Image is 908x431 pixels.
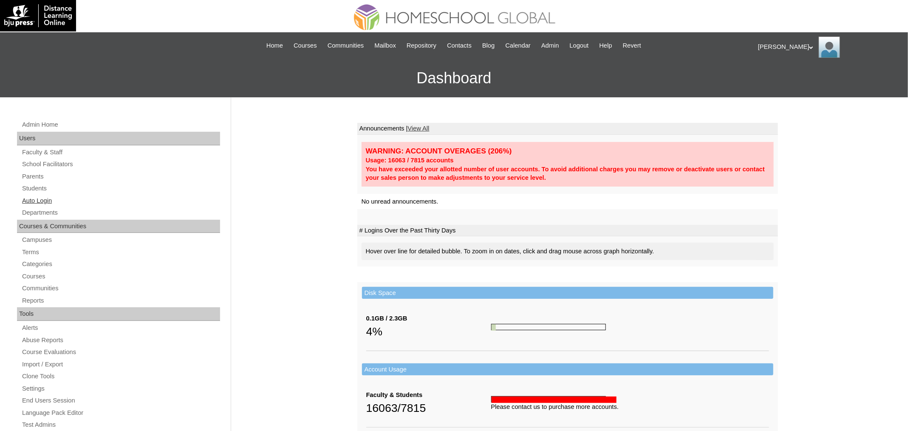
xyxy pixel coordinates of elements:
[366,157,454,164] strong: Usage: 16063 / 7815 accounts
[21,295,220,306] a: Reports
[357,123,778,135] td: Announcements |
[478,41,499,51] a: Blog
[328,41,364,51] span: Communities
[362,363,773,376] td: Account Usage
[506,41,531,51] span: Calendar
[619,41,645,51] a: Revert
[357,194,778,210] td: No unread announcements.
[482,41,495,51] span: Blog
[21,359,220,370] a: Import / Export
[17,307,220,321] div: Tools
[21,347,220,357] a: Course Evaluations
[21,371,220,382] a: Clone Tools
[21,259,220,269] a: Categories
[4,59,904,97] h3: Dashboard
[362,287,773,299] td: Disk Space
[600,41,612,51] span: Help
[443,41,476,51] a: Contacts
[491,403,769,411] div: Please contact us to purchase more accounts.
[357,225,778,237] td: # Logins Over the Past Thirty Days
[501,41,535,51] a: Calendar
[4,4,72,27] img: logo-white.png
[21,420,220,430] a: Test Admins
[266,41,283,51] span: Home
[17,132,220,145] div: Users
[541,41,559,51] span: Admin
[21,335,220,346] a: Abuse Reports
[21,271,220,282] a: Courses
[366,400,491,417] div: 16063/7815
[570,41,589,51] span: Logout
[21,383,220,394] a: Settings
[366,165,769,182] div: You have exceeded your allotted number of user accounts. To avoid additional charges you may remo...
[21,196,220,206] a: Auto Login
[21,283,220,294] a: Communities
[566,41,593,51] a: Logout
[262,41,287,51] a: Home
[366,391,491,400] div: Faculty & Students
[21,119,220,130] a: Admin Home
[819,37,840,58] img: Ariane Ebuen
[21,408,220,418] a: Language Pack Editor
[21,147,220,158] a: Faculty & Staff
[17,220,220,233] div: Courses & Communities
[21,171,220,182] a: Parents
[21,395,220,406] a: End Users Session
[402,41,441,51] a: Repository
[623,41,641,51] span: Revert
[21,323,220,333] a: Alerts
[366,146,769,156] div: WARNING: ACCOUNT OVERAGES (206%)
[21,235,220,245] a: Campuses
[366,323,491,340] div: 4%
[289,41,321,51] a: Courses
[595,41,617,51] a: Help
[21,159,220,170] a: School Facilitators
[447,41,472,51] span: Contacts
[758,37,900,58] div: [PERSON_NAME]
[374,41,396,51] span: Mailbox
[366,314,491,323] div: 0.1GB / 2.3GB
[407,125,429,132] a: View All
[294,41,317,51] span: Courses
[362,243,774,260] div: Hover over line for detailed bubble. To zoom in on dates, click and drag mouse across graph horiz...
[370,41,400,51] a: Mailbox
[21,207,220,218] a: Departments
[323,41,368,51] a: Communities
[537,41,563,51] a: Admin
[21,247,220,258] a: Terms
[21,183,220,194] a: Students
[407,41,436,51] span: Repository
